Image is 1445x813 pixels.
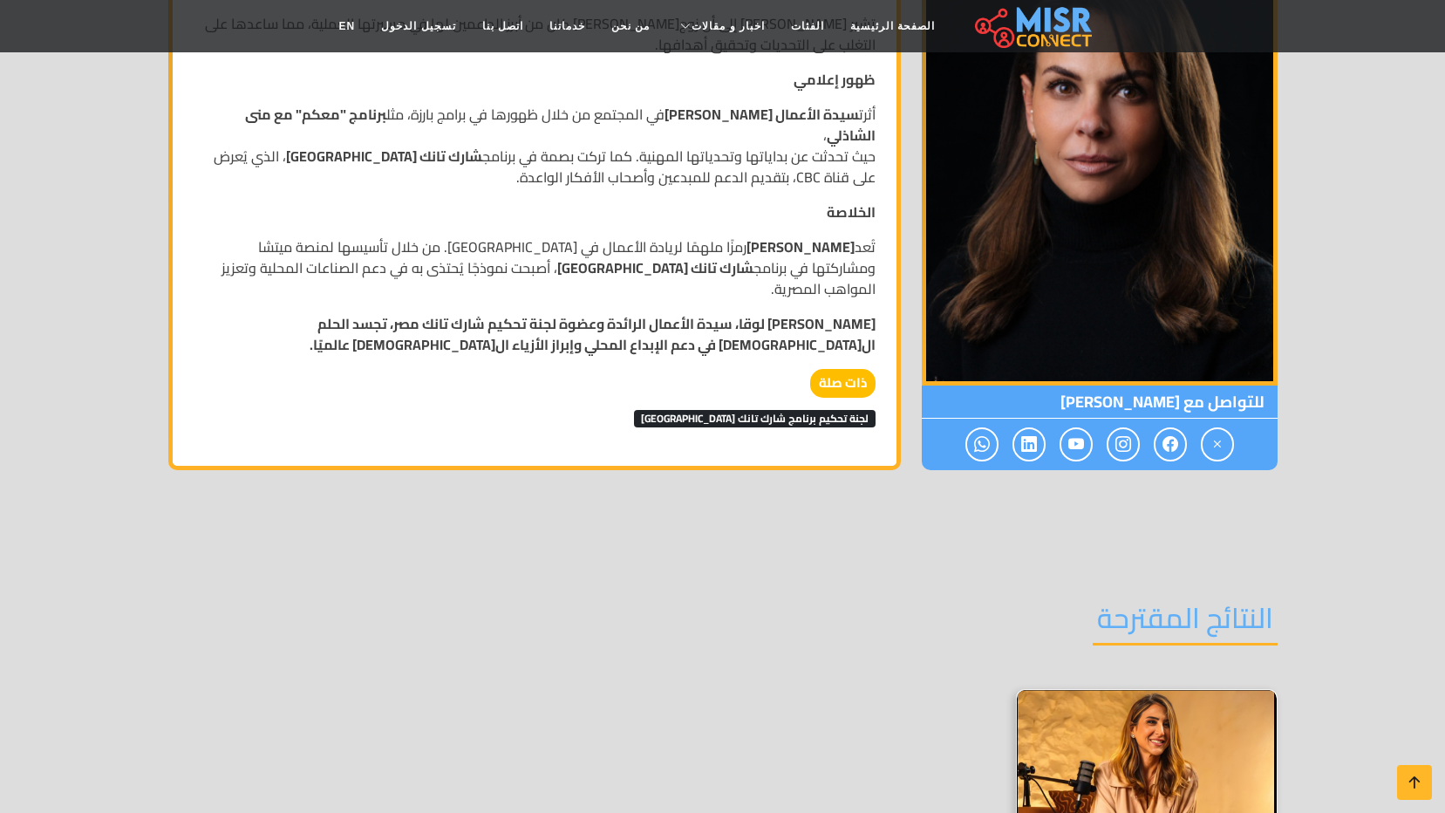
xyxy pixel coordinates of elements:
h2: النتائج المقترحة [1093,601,1278,646]
span: اخبار و مقالات [692,18,765,34]
a: من نحن [598,10,663,43]
strong: ظهور إعلامي [794,66,876,92]
a: الصفحة الرئيسية [837,10,948,43]
a: اتصل بنا [469,10,536,43]
a: خدماتنا [536,10,598,43]
span: للتواصل مع [PERSON_NAME] [922,386,1278,419]
strong: سيدة الأعمال [PERSON_NAME] [665,101,859,127]
p: تُعد رمزًا ملهمًا لريادة الأعمال في [GEOGRAPHIC_DATA]. من خلال تأسيسها لمنصة ميتشا ومشاركتها في ب... [194,236,876,299]
strong: الخلاصة [827,199,876,225]
strong: برنامج "معكم" مع منى الشاذلي [245,101,876,148]
a: اخبار و مقالات [663,10,778,43]
span: لجنة تحكيم برنامج شارك تانك [GEOGRAPHIC_DATA] [634,410,876,427]
a: لجنة تحكيم برنامج شارك تانك [GEOGRAPHIC_DATA] [634,404,876,430]
strong: شارك تانك [GEOGRAPHIC_DATA] [557,255,753,281]
strong: [PERSON_NAME] [746,234,855,260]
p: أثرت في المجتمع من خلال ظهورها في برامج بارزة، مثل ، حيث تحدثت عن بداياتها وتحدياتها المهنية. كما... [194,104,876,188]
img: main.misr_connect [975,4,1092,48]
a: تسجيل الدخول [368,10,468,43]
strong: [PERSON_NAME] لوقا، سيدة الأعمال الرائدة وعضوة لجنة تحكيم شارك تانك مصر، تجسد الحلم ال[DEMOGRAPHI... [310,311,876,358]
a: EN [326,10,369,43]
a: الفئات [778,10,837,43]
strong: ذات صلة [810,369,876,398]
strong: شارك تانك [GEOGRAPHIC_DATA] [286,143,482,169]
